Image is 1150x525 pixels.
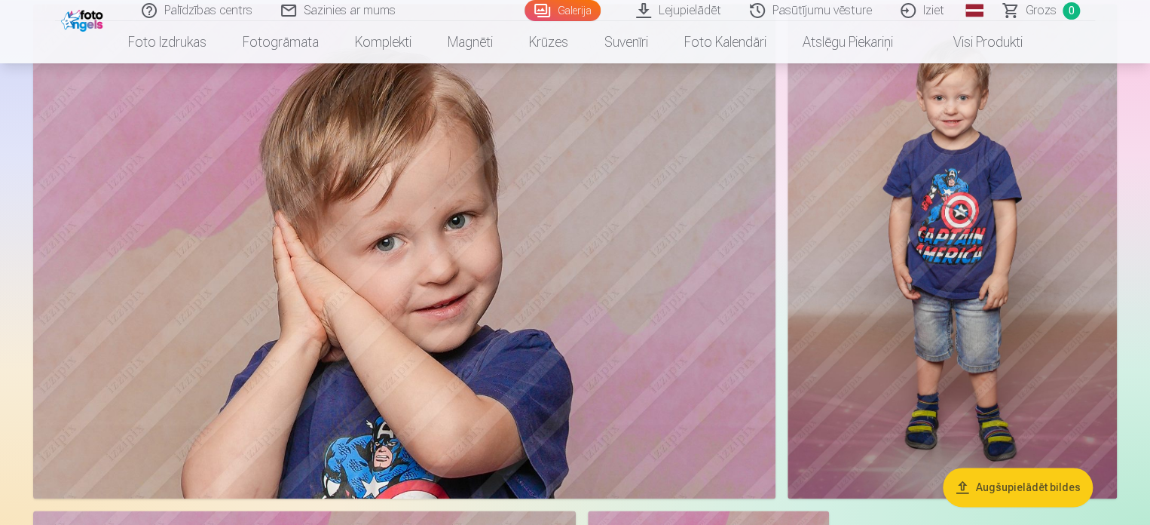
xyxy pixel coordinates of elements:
button: Augšupielādēt bildes [943,468,1093,507]
a: Krūzes [511,21,586,63]
span: Grozs [1026,2,1057,20]
a: Komplekti [337,21,430,63]
a: Foto kalendāri [666,21,785,63]
span: 0 [1063,2,1080,20]
a: Suvenīri [586,21,666,63]
a: Fotogrāmata [225,21,337,63]
a: Foto izdrukas [110,21,225,63]
a: Visi produkti [911,21,1041,63]
a: Atslēgu piekariņi [785,21,911,63]
img: /fa1 [61,6,107,32]
a: Magnēti [430,21,511,63]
